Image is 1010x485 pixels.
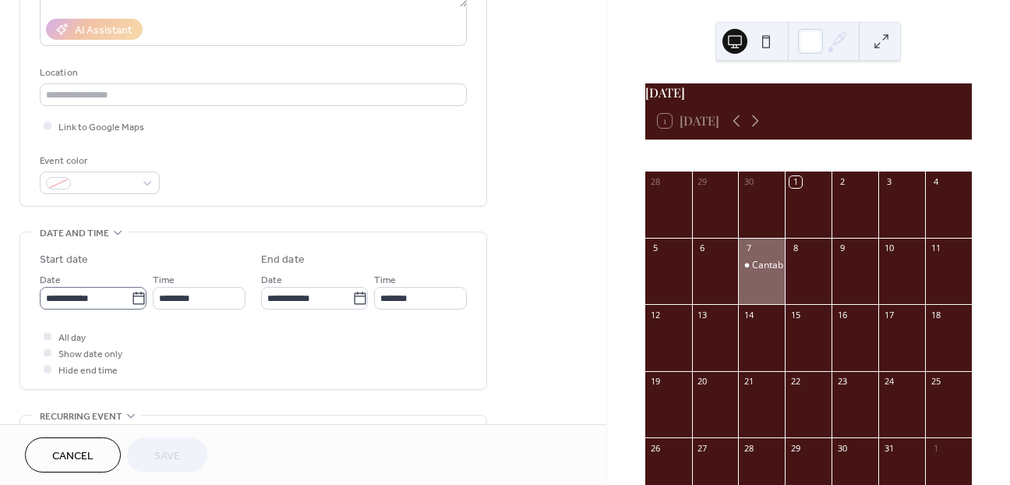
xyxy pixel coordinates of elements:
[836,242,848,254] div: 9
[930,309,941,320] div: 18
[789,376,801,388] div: 22
[883,442,895,454] div: 31
[58,363,118,379] span: Hide end time
[40,153,157,169] div: Event color
[789,176,801,188] div: 1
[40,225,109,242] span: Date and time
[743,176,754,188] div: 30
[650,176,662,188] div: 28
[650,376,662,388] div: 19
[697,242,708,254] div: 6
[40,409,122,425] span: Recurring event
[883,376,895,388] div: 24
[697,309,708,320] div: 13
[743,376,754,388] div: 21
[930,242,941,254] div: 11
[261,272,282,289] span: Date
[40,272,61,289] span: Date
[836,176,848,188] div: 2
[743,309,754,320] div: 14
[153,272,175,289] span: Time
[789,309,801,320] div: 15
[883,242,895,254] div: 10
[58,346,122,363] span: Show date only
[743,140,786,172] div: Tue
[873,140,916,172] div: Fri
[789,242,801,254] div: 8
[650,242,662,254] div: 5
[650,442,662,454] div: 26
[930,442,941,454] div: 1
[658,140,701,172] div: Sun
[743,242,754,254] div: 7
[830,140,873,172] div: Thu
[787,140,830,172] div: Wed
[836,376,848,388] div: 23
[645,83,972,102] div: [DATE]
[58,119,144,136] span: Link to Google Maps
[52,448,94,465] span: Cancel
[836,442,848,454] div: 30
[697,376,708,388] div: 20
[883,309,895,320] div: 17
[883,176,895,188] div: 3
[752,259,818,272] div: Cantab Lounge
[836,309,848,320] div: 16
[738,259,785,272] div: Cantab Lounge
[697,176,708,188] div: 29
[701,140,743,172] div: Mon
[930,376,941,388] div: 25
[25,437,121,473] button: Cancel
[697,442,708,454] div: 27
[40,65,464,81] div: Location
[40,252,88,268] div: Start date
[916,140,959,172] div: Sat
[650,309,662,320] div: 12
[261,252,305,268] div: End date
[789,442,801,454] div: 29
[743,442,754,454] div: 28
[374,272,396,289] span: Time
[930,176,941,188] div: 4
[58,330,86,346] span: All day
